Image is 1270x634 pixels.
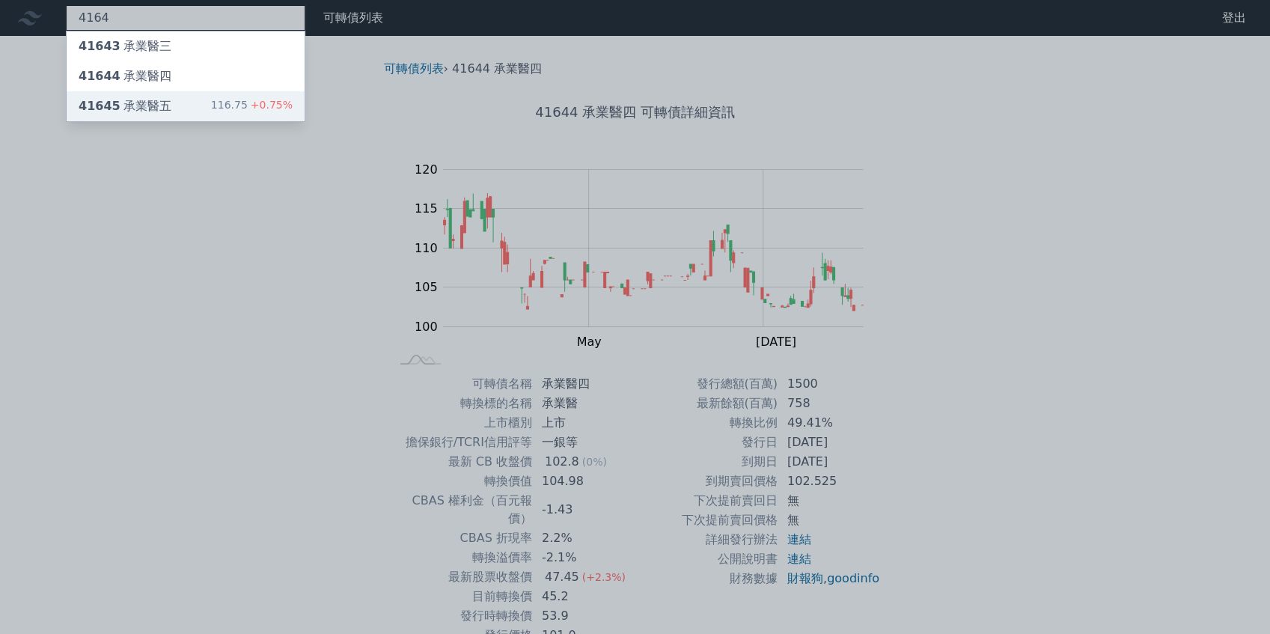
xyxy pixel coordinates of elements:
[1195,562,1270,634] iframe: Chat Widget
[79,69,120,83] span: 41644
[67,61,305,91] a: 41644承業醫四
[79,99,120,113] span: 41645
[79,97,171,115] div: 承業醫五
[248,99,293,111] span: +0.75%
[67,31,305,61] a: 41643承業醫三
[79,37,171,55] div: 承業醫三
[79,67,171,85] div: 承業醫四
[67,91,305,121] a: 41645承業醫五 116.75+0.75%
[79,39,120,53] span: 41643
[211,97,293,115] div: 116.75
[1195,562,1270,634] div: 聊天小工具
